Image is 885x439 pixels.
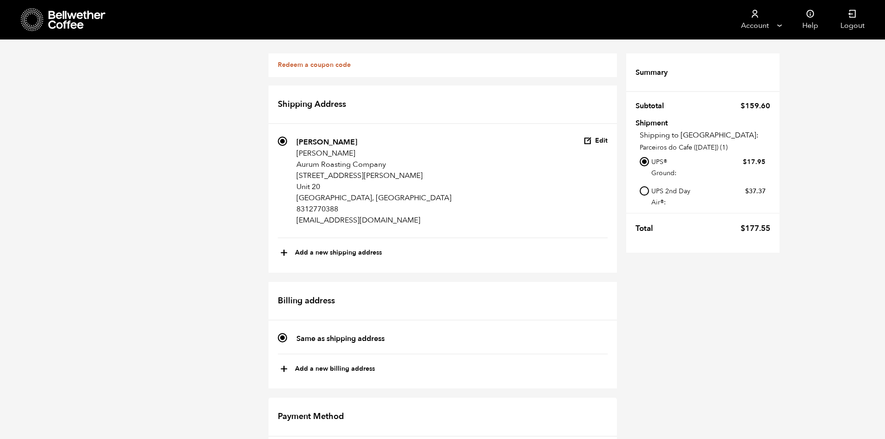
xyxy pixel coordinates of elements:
[296,170,452,181] p: [STREET_ADDRESS][PERSON_NAME]
[280,361,288,377] span: +
[296,181,452,192] p: Unit 20
[640,130,770,141] p: Shipping to [GEOGRAPHIC_DATA]:
[269,398,617,437] h2: Payment Method
[296,334,385,344] strong: Same as shipping address
[269,282,617,321] h2: Billing address
[636,96,669,116] th: Subtotal
[651,156,765,179] label: UPS® Ground:
[269,85,617,124] h2: Shipping Address
[296,137,357,147] strong: [PERSON_NAME]
[278,60,351,69] a: Redeem a coupon code
[640,143,770,152] p: Parceiros do Cafe ([DATE]) (1)
[280,245,288,261] span: +
[280,361,375,377] button: +Add a new billing address
[743,157,747,166] span: $
[636,63,673,82] th: Summary
[745,187,749,196] span: $
[741,223,745,234] span: $
[296,192,452,203] p: [GEOGRAPHIC_DATA], [GEOGRAPHIC_DATA]
[741,223,770,234] bdi: 177.55
[296,159,452,170] p: Aurum Roasting Company
[651,185,765,208] label: UPS 2nd Day Air®:
[743,157,766,166] bdi: 17.95
[636,119,689,125] th: Shipment
[583,137,608,145] button: Edit
[296,215,452,226] p: [EMAIL_ADDRESS][DOMAIN_NAME]
[296,148,452,159] p: [PERSON_NAME]
[278,333,287,342] input: Same as shipping address
[741,101,770,111] bdi: 159.60
[278,137,287,146] input: [PERSON_NAME] [PERSON_NAME] Aurum Roasting Company [STREET_ADDRESS][PERSON_NAME] Unit 20 [GEOGRAP...
[741,101,745,111] span: $
[636,218,659,239] th: Total
[296,203,452,215] p: 8312770388
[280,245,382,261] button: +Add a new shipping address
[745,187,766,196] bdi: 37.37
